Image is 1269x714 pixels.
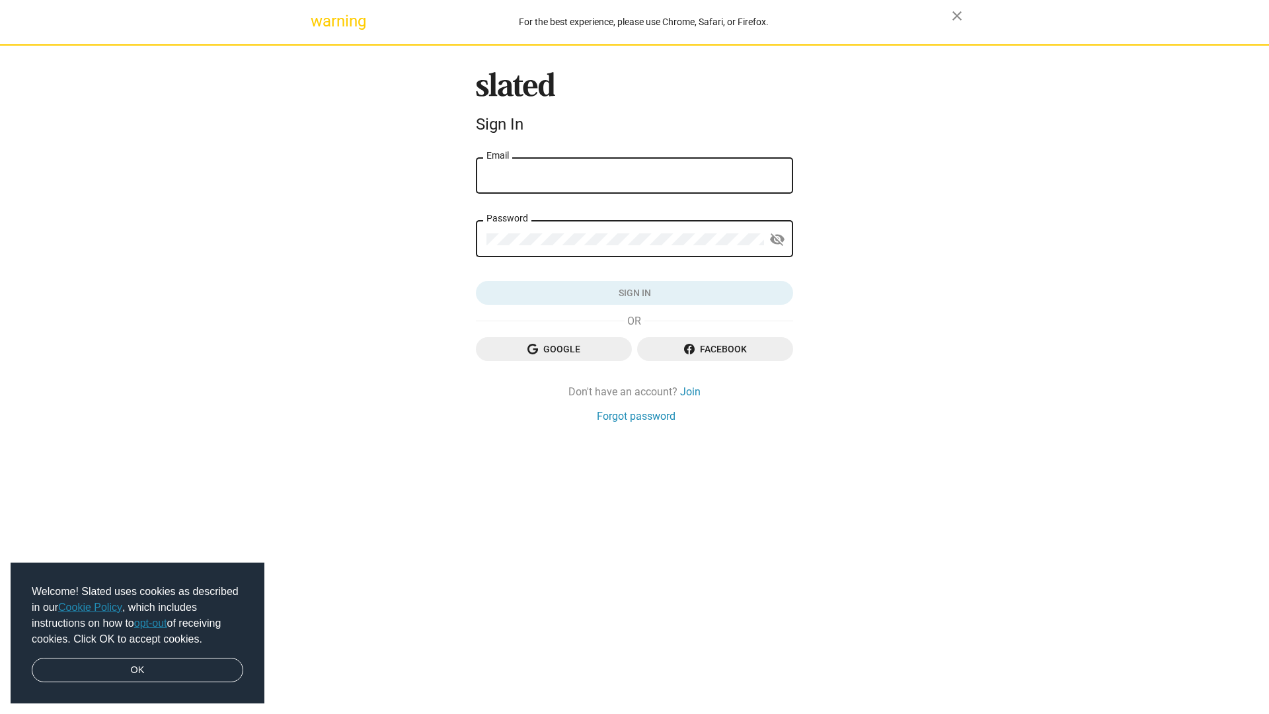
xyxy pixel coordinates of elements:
div: cookieconsent [11,563,264,704]
a: dismiss cookie message [32,658,243,683]
mat-icon: visibility_off [769,229,785,250]
div: Don't have an account? [476,385,793,399]
a: Forgot password [597,409,675,423]
sl-branding: Sign In [476,72,793,139]
div: For the best experience, please use Chrome, Safari, or Firefox. [336,13,952,31]
mat-icon: close [949,8,965,24]
button: Show password [764,227,790,253]
div: Sign In [476,115,793,134]
mat-icon: warning [311,13,327,29]
span: Google [486,337,621,361]
a: Cookie Policy [58,602,122,613]
span: Welcome! Slated uses cookies as described in our , which includes instructions on how to of recei... [32,584,243,647]
button: Facebook [637,337,793,361]
a: opt-out [134,617,167,629]
a: Join [680,385,701,399]
button: Google [476,337,632,361]
span: Facebook [648,337,783,361]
